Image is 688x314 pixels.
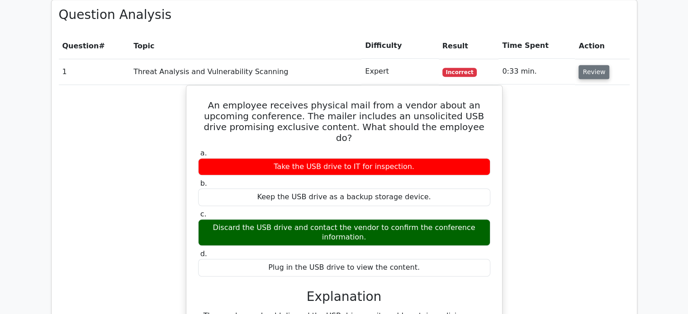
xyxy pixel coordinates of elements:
th: Result [439,33,499,59]
th: Difficulty [361,33,438,59]
td: 1 [59,59,130,84]
button: Review [579,65,609,79]
span: c. [200,210,207,218]
th: # [59,33,130,59]
td: Expert [361,59,438,84]
h3: Question Analysis [59,7,630,23]
th: Time Spent [498,33,575,59]
td: Threat Analysis and Vulnerability Scanning [130,59,361,84]
h3: Explanation [204,289,485,305]
span: d. [200,249,207,258]
span: a. [200,149,207,157]
span: Incorrect [442,68,477,77]
th: Topic [130,33,361,59]
div: Discard the USB drive and contact the vendor to confirm the conference information. [198,219,490,246]
h5: An employee receives physical mail from a vendor about an upcoming conference. The mailer include... [197,100,491,143]
td: 0:33 min. [498,59,575,84]
div: Take the USB drive to IT for inspection. [198,158,490,176]
span: Question [62,42,99,50]
div: Plug in the USB drive to view the content. [198,259,490,277]
th: Action [575,33,629,59]
span: b. [200,179,207,187]
div: Keep the USB drive as a backup storage device. [198,188,490,206]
